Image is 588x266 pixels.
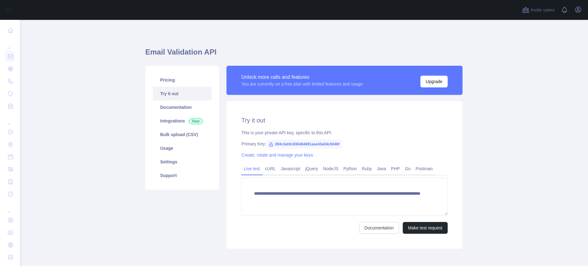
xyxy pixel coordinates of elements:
[531,7,555,14] span: Invite users
[153,73,212,87] a: Pricing
[420,76,448,87] button: Upgrade
[359,164,375,174] a: Ruby
[189,118,203,124] span: New
[402,164,413,174] a: Go
[241,81,363,87] div: You are currently on a free plan with limited features and usage
[153,114,212,128] a: Integrations New
[241,153,313,157] a: Create, rotate and manage your keys
[241,130,448,136] div: This is your private API key, specific to this API.
[413,164,435,174] a: Postman
[262,164,278,174] a: cURL
[388,164,402,174] a: PHP
[5,113,15,125] div: ...
[241,164,262,174] a: Live test
[403,222,448,234] button: Make test request
[241,141,448,147] div: Primary Key:
[5,201,15,213] div: ...
[145,47,463,62] h1: Email Validation API
[153,169,212,182] a: Support
[5,37,15,50] div: ...
[153,128,212,141] a: Bulk upload (CSV)
[375,164,389,174] a: Java
[320,164,341,174] a: NodeJS
[153,141,212,155] a: Usage
[266,140,342,149] span: 284c3afdc836484891aae43a04c6046f
[241,116,448,125] h2: Try it out
[241,73,363,81] div: Unlock more calls and features
[303,164,320,174] a: jQuery
[341,164,359,174] a: Python
[278,164,303,174] a: Javascript
[153,87,212,100] a: Try it out
[359,222,399,234] a: Documentation
[153,100,212,114] a: Documentation
[521,5,556,15] button: Invite users
[153,155,212,169] a: Settings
